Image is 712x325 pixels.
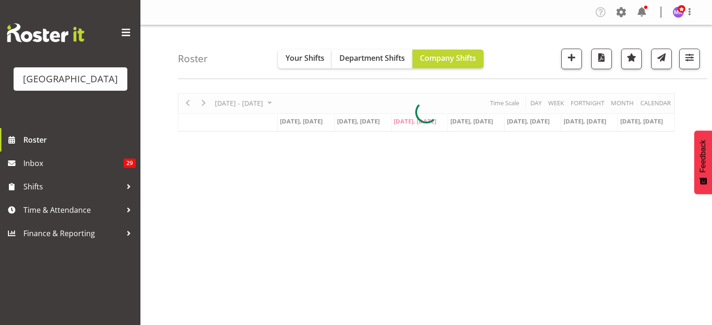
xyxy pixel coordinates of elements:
[178,53,208,64] h4: Roster
[23,226,122,240] span: Finance & Reporting
[621,49,642,69] button: Highlight an important date within the roster.
[23,72,118,86] div: [GEOGRAPHIC_DATA]
[339,53,405,63] span: Department Shifts
[278,50,332,68] button: Your Shifts
[23,180,122,194] span: Shifts
[23,203,122,217] span: Time & Attendance
[7,23,84,42] img: Rosterit website logo
[591,49,612,69] button: Download a PDF of the roster according to the set date range.
[23,133,136,147] span: Roster
[561,49,582,69] button: Add a new shift
[332,50,412,68] button: Department Shifts
[699,140,707,173] span: Feedback
[679,49,700,69] button: Filter Shifts
[23,156,124,170] span: Inbox
[673,7,684,18] img: maria-ramsbottom663.jpg
[694,130,712,194] button: Feedback - Show survey
[286,53,324,63] span: Your Shifts
[651,49,672,69] button: Send a list of all shifts for the selected filtered period to all rostered employees.
[420,53,476,63] span: Company Shifts
[412,50,484,68] button: Company Shifts
[124,159,136,168] span: 29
